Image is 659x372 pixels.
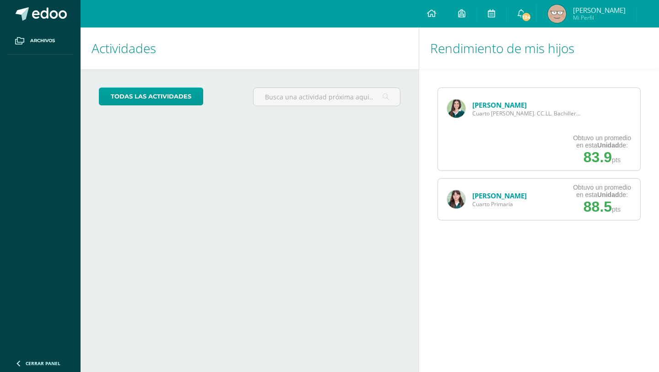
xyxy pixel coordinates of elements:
div: Obtuvo un promedio en esta de: [573,134,631,149]
h1: Actividades [92,27,408,69]
span: pts [612,206,621,213]
span: 88.5 [583,198,612,215]
a: [PERSON_NAME] [472,100,527,109]
img: 34a10b31f5c49143930f629ec8f4d1a0.png [447,99,465,118]
div: Obtuvo un promedio en esta de: [573,184,631,198]
span: Mi Perfil [573,14,626,22]
strong: Unidad [597,191,619,198]
span: [PERSON_NAME] [573,5,626,15]
a: todas las Actividades [99,88,203,105]
span: Cerrar panel [26,360,60,367]
span: Cuarto Primaria [472,200,527,208]
input: Busca una actividad próxima aquí... [254,88,400,106]
img: 8932644bc95f8b061e1d37527d343c5b.png [548,5,566,23]
strong: Unidad [597,142,619,149]
a: [PERSON_NAME] [472,191,527,200]
h1: Rendimiento de mis hijos [430,27,648,69]
span: 83.9 [583,149,612,165]
span: 124 [521,12,531,22]
a: Archivos [7,27,73,55]
span: pts [612,156,621,164]
span: Cuarto [PERSON_NAME]. CC.LL. Bachillerato [472,109,582,117]
span: Archivos [30,37,55,44]
img: 9435fac99daaf387d3138150106b6864.png [447,190,465,208]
